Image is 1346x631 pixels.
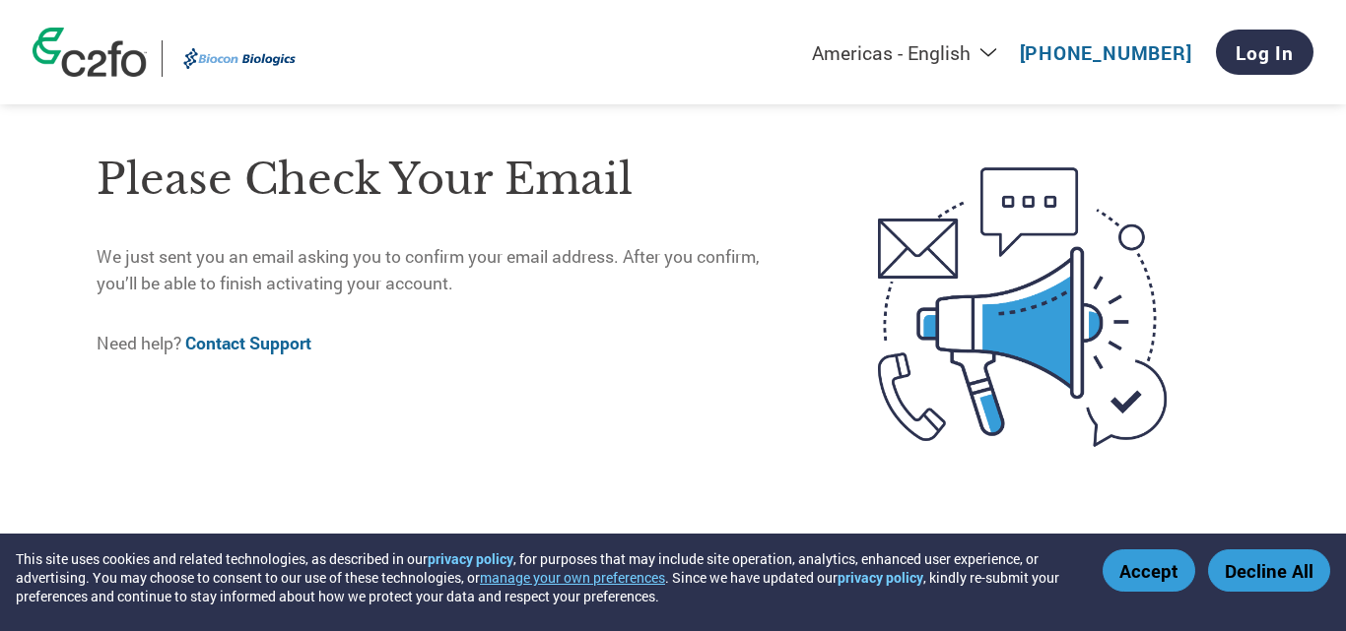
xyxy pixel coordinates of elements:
a: Log In [1216,30,1313,75]
img: open-email [795,132,1249,482]
img: c2fo logo [33,28,147,77]
button: Accept [1103,549,1195,592]
a: Contact Support [185,332,311,354]
p: We just sent you an email asking you to confirm your email address. After you confirm, you’ll be ... [97,244,795,296]
div: This site uses cookies and related technologies, as described in our , for purposes that may incl... [16,549,1074,605]
img: Biocon Biologics [177,40,302,77]
a: privacy policy [428,549,513,568]
button: manage your own preferences [480,568,665,587]
a: [PHONE_NUMBER] [1020,40,1192,65]
p: Need help? [97,331,795,356]
h1: Please check your email [97,148,795,212]
button: Decline All [1208,549,1330,592]
a: privacy policy [838,568,923,587]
